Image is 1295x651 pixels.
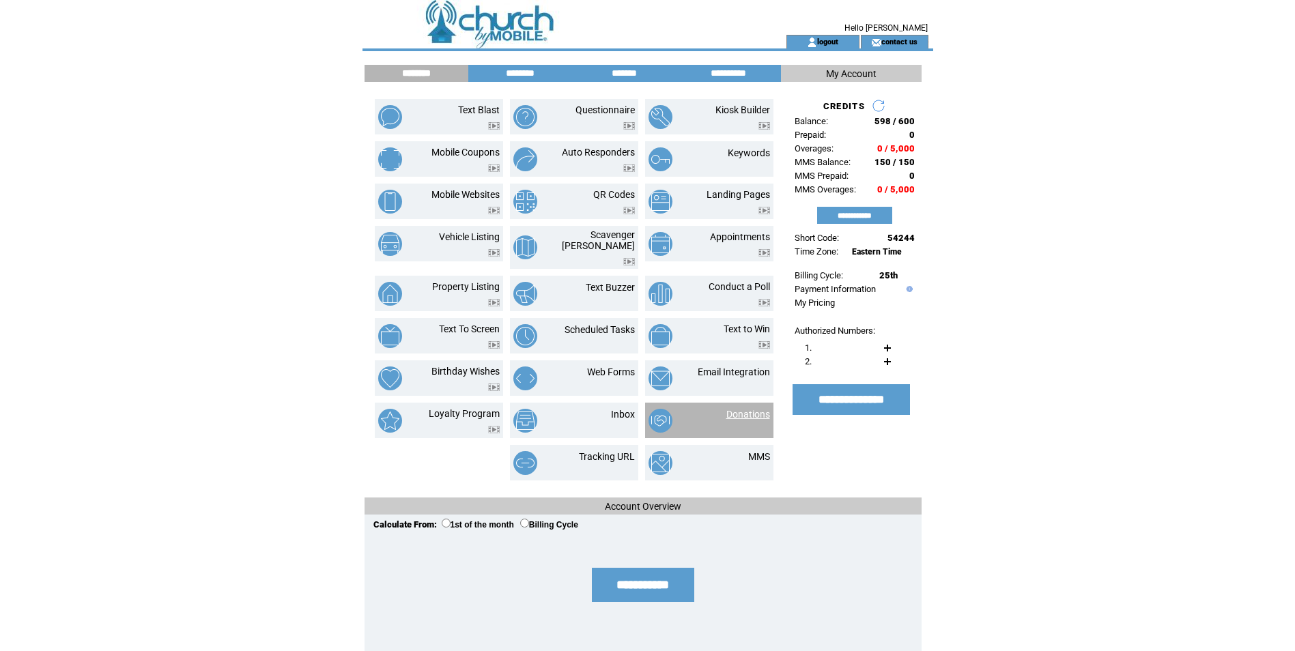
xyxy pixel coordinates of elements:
[805,343,812,353] span: 1.
[378,147,402,171] img: mobile-coupons.png
[877,184,915,194] span: 0 / 5,000
[562,229,635,251] a: Scavenger [PERSON_NAME]
[586,282,635,293] a: Text Buzzer
[442,519,451,527] input: 1st of the month
[795,116,828,126] span: Balance:
[795,298,835,308] a: My Pricing
[431,189,500,200] a: Mobile Websites
[562,147,635,158] a: Auto Responders
[823,101,865,111] span: CREDITS
[795,157,851,167] span: MMS Balance:
[611,409,635,420] a: Inbox
[587,366,635,377] a: Web Forms
[758,249,770,257] img: video.png
[575,104,635,115] a: Questionnaire
[726,409,770,420] a: Donations
[378,232,402,256] img: vehicle-listing.png
[710,231,770,242] a: Appointments
[909,130,915,140] span: 0
[565,324,635,335] a: Scheduled Tasks
[623,122,635,130] img: video.png
[748,451,770,462] a: MMS
[758,341,770,349] img: video.png
[513,324,537,348] img: scheduled-tasks.png
[623,207,635,214] img: video.png
[513,235,537,259] img: scavenger-hunt.png
[649,324,672,348] img: text-to-win.png
[378,282,402,306] img: property-listing.png
[378,190,402,214] img: mobile-websites.png
[649,190,672,214] img: landing-pages.png
[795,284,876,294] a: Payment Information
[488,164,500,172] img: video.png
[439,231,500,242] a: Vehicle Listing
[488,384,500,391] img: video.png
[903,286,913,292] img: help.gif
[488,122,500,130] img: video.png
[488,341,500,349] img: video.png
[728,147,770,158] a: Keywords
[805,356,812,366] span: 2.
[844,23,928,33] span: Hello [PERSON_NAME]
[378,366,402,390] img: birthday-wishes.png
[488,249,500,257] img: video.png
[520,519,529,527] input: Billing Cycle
[458,104,500,115] a: Text Blast
[513,105,537,129] img: questionnaire.png
[887,233,915,243] span: 54244
[698,366,770,377] a: Email Integration
[513,451,537,475] img: tracking-url.png
[593,189,635,200] a: QR Codes
[852,247,902,257] span: Eastern Time
[488,426,500,433] img: video.png
[649,282,672,306] img: conduct-a-poll.png
[623,164,635,172] img: video.png
[513,282,537,306] img: text-buzzer.png
[871,37,881,48] img: contact_us_icon.gif
[795,233,839,243] span: Short Code:
[429,408,500,419] a: Loyalty Program
[795,325,875,336] span: Authorized Numbers:
[795,270,843,280] span: Billing Cycle:
[758,122,770,130] img: video.png
[909,171,915,181] span: 0
[807,37,817,48] img: account_icon.gif
[649,232,672,256] img: appointments.png
[649,105,672,129] img: kiosk-builder.png
[442,520,514,530] label: 1st of the month
[649,147,672,171] img: keywords.png
[715,104,770,115] a: Kiosk Builder
[378,105,402,129] img: text-blast.png
[579,451,635,462] a: Tracking URL
[826,68,877,79] span: My Account
[373,519,437,530] span: Calculate From:
[431,147,500,158] a: Mobile Coupons
[513,190,537,214] img: qr-codes.png
[707,189,770,200] a: Landing Pages
[513,366,537,390] img: web-forms.png
[709,281,770,292] a: Conduct a Poll
[605,501,681,512] span: Account Overview
[724,323,770,334] a: Text to Win
[877,143,915,154] span: 0 / 5,000
[513,409,537,433] img: inbox.png
[378,324,402,348] img: text-to-screen.png
[758,207,770,214] img: video.png
[649,451,672,475] img: mms.png
[874,157,915,167] span: 150 / 150
[623,258,635,265] img: video.png
[879,270,898,280] span: 25th
[795,130,826,140] span: Prepaid:
[817,37,838,46] a: logout
[795,143,834,154] span: Overages:
[432,281,500,292] a: Property Listing
[874,116,915,126] span: 598 / 600
[881,37,917,46] a: contact us
[431,366,500,377] a: Birthday Wishes
[439,323,500,334] a: Text To Screen
[795,184,856,194] span: MMS Overages:
[649,409,672,433] img: donations.png
[488,299,500,306] img: video.png
[378,409,402,433] img: loyalty-program.png
[758,299,770,306] img: video.png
